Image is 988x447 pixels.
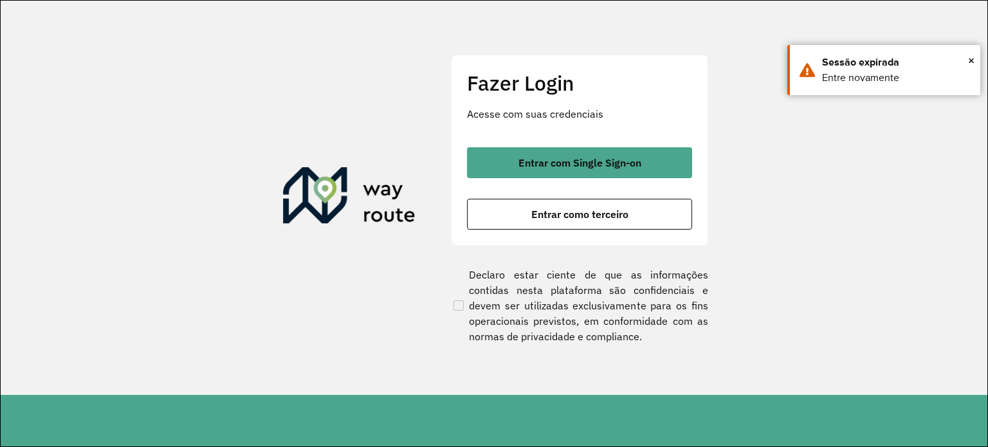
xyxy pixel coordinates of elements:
h2: Fazer Login [467,71,692,95]
button: Close [968,51,974,70]
div: Entre novamente [822,70,971,86]
button: button [467,199,692,230]
label: Declaro estar ciente de que as informações contidas nesta plataforma são confidenciais e devem se... [451,267,708,344]
span: × [968,51,974,70]
p: Acesse com suas credenciais [467,106,692,122]
img: Roteirizador AmbevTech [283,167,416,229]
div: Sessão expirada [822,55,971,70]
span: Entrar com Single Sign-on [518,158,641,168]
span: Entrar como terceiro [531,209,628,219]
button: button [467,147,692,178]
